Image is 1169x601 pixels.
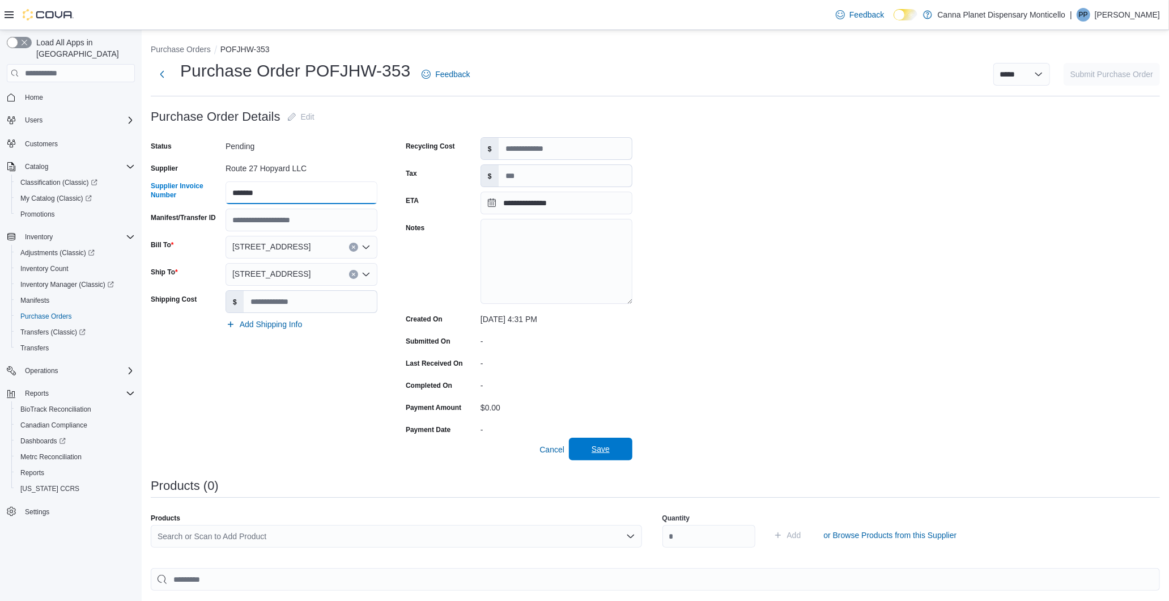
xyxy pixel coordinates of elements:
label: Supplier Invoice Number [151,181,221,200]
span: Feedback [435,69,470,80]
label: Tax [406,169,417,178]
a: BioTrack Reconciliation [16,403,96,416]
nav: Complex example [7,84,135,549]
span: Cancel [539,444,564,455]
span: Inventory Manager (Classic) [20,280,114,289]
button: BioTrack Reconciliation [11,401,139,417]
label: $ [481,138,499,159]
button: Edit [283,105,319,128]
button: Inventory [2,229,139,245]
span: Customers [25,139,58,149]
span: Metrc Reconciliation [20,452,82,462]
div: - [481,332,632,346]
span: Users [20,113,135,127]
h1: Purchase Order POFJHW-353 [180,60,410,82]
button: Catalog [20,160,53,173]
span: Purchase Orders [20,312,72,321]
span: My Catalog (Classic) [20,194,92,203]
button: Add [769,524,806,547]
span: Reports [16,466,135,480]
div: Pending [226,137,377,151]
span: Canadian Compliance [16,418,135,432]
span: Promotions [20,210,55,219]
span: Reports [25,389,49,398]
div: Route 27 Hopyard LLC [226,159,377,173]
div: - [481,421,632,434]
span: Operations [25,366,58,375]
button: Manifests [11,293,139,308]
span: Catalog [20,160,135,173]
h3: Products (0) [151,479,219,493]
span: [STREET_ADDRESS] [232,240,311,253]
span: Add Shipping Info [240,319,303,330]
label: Bill To [151,240,173,249]
a: Inventory Manager (Classic) [11,277,139,293]
button: Canadian Compliance [11,417,139,433]
button: Users [2,112,139,128]
span: Manifests [16,294,135,307]
label: Payment Amount [406,403,461,412]
p: | [1070,8,1072,22]
a: Feedback [417,63,474,86]
span: Transfers [16,341,135,355]
span: BioTrack Reconciliation [20,405,91,414]
button: Operations [20,364,63,378]
span: Adjustments (Classic) [16,246,135,260]
a: Classification (Classic) [11,175,139,191]
label: Manifest/Transfer ID [151,213,216,222]
span: [US_STATE] CCRS [20,484,79,493]
a: Dashboards [16,434,70,448]
button: Inventory [20,230,57,244]
span: Inventory [20,230,135,244]
span: Edit [301,111,314,122]
span: PP [1079,8,1088,22]
a: [US_STATE] CCRS [16,482,84,496]
button: Operations [2,363,139,379]
a: Reports [16,466,49,480]
p: [PERSON_NAME] [1095,8,1160,22]
span: Inventory Manager (Classic) [16,278,135,291]
button: Users [20,113,47,127]
label: Recycling Cost [406,142,455,151]
a: Classification (Classic) [16,176,102,189]
span: Dashboards [20,437,66,446]
div: - [481,376,632,390]
label: Payment Date [406,425,450,434]
span: Transfers [20,344,49,353]
span: Inventory [25,232,53,242]
button: Metrc Reconciliation [11,449,139,465]
span: Adjustments (Classic) [20,248,95,257]
span: Reports [20,387,135,400]
button: Save [569,438,632,460]
label: $ [226,291,244,312]
button: [US_STATE] CCRS [11,481,139,497]
span: Customers [20,136,135,150]
span: Load All Apps in [GEOGRAPHIC_DATA] [32,37,135,60]
button: Open list of options [626,532,635,541]
a: Manifests [16,294,54,307]
label: Supplier [151,164,178,173]
p: Canna Planet Dispensary Monticello [938,8,1066,22]
a: Transfers (Classic) [11,324,139,340]
span: Operations [20,364,135,378]
button: Purchase Orders [151,45,211,54]
button: Inventory Count [11,261,139,277]
a: Adjustments (Classic) [16,246,99,260]
button: Catalog [2,159,139,175]
input: Press the down key to open a popover containing a calendar. [481,192,632,214]
span: Purchase Orders [16,310,135,323]
span: Add [787,530,801,541]
button: Reports [2,386,139,401]
a: Customers [20,137,62,151]
button: Transfers [11,340,139,356]
label: Products [151,514,180,523]
label: $ [481,165,499,187]
a: Canadian Compliance [16,418,92,432]
span: Users [25,116,42,125]
div: Parth Patel [1077,8,1090,22]
span: BioTrack Reconciliation [16,403,135,416]
label: Quantity [662,514,690,523]
label: Ship To [151,268,178,277]
label: Status [151,142,172,151]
